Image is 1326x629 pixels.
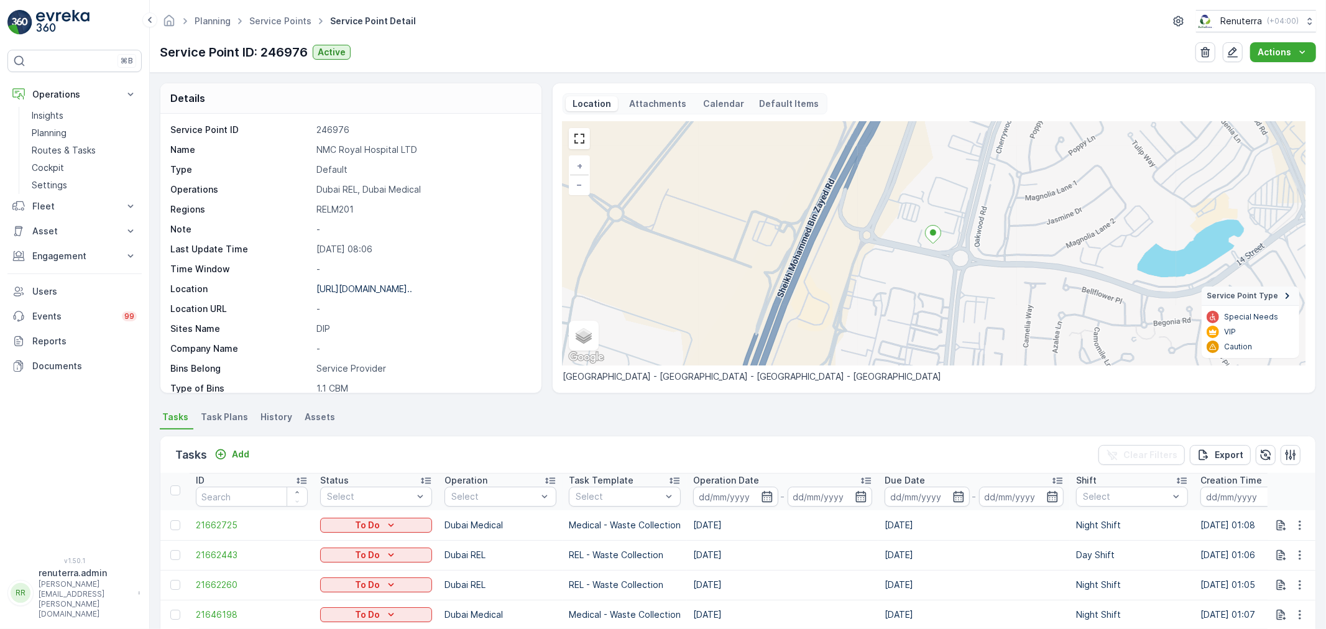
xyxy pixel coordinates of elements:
[201,411,248,423] span: Task Plans
[32,179,67,191] p: Settings
[27,159,142,177] a: Cockpit
[570,322,597,349] a: Layers
[7,354,142,379] a: Documents
[32,360,137,372] p: Documents
[569,608,681,621] p: Medical - Waste Collection
[196,579,308,591] a: 21662260
[170,580,180,590] div: Toggle Row Selected
[1200,487,1286,507] input: dd/mm/yyyy
[195,16,231,26] a: Planning
[1076,579,1188,591] p: Night Shift
[316,243,528,255] p: [DATE] 08:06
[7,279,142,304] a: Users
[162,411,188,423] span: Tasks
[1224,312,1278,322] p: Special Needs
[1258,46,1291,58] p: Actions
[1224,342,1252,352] p: Caution
[316,303,528,315] p: -
[569,519,681,531] p: Medical - Waste Collection
[1190,445,1251,465] button: Export
[444,608,556,621] p: Dubai Medical
[972,489,977,504] p: -
[196,608,308,621] a: 21646198
[444,474,487,487] p: Operation
[7,219,142,244] button: Asset
[570,175,589,194] a: Zoom Out
[170,263,311,275] p: Time Window
[232,448,249,461] p: Add
[196,474,205,487] p: ID
[170,243,311,255] p: Last Update Time
[451,490,537,503] p: Select
[316,283,412,294] p: [URL][DOMAIN_NAME]..
[27,142,142,159] a: Routes & Tasks
[27,107,142,124] a: Insights
[124,311,134,321] p: 99
[1215,449,1243,461] p: Export
[1200,474,1262,487] p: Creation Time
[571,98,613,110] p: Location
[316,323,528,335] p: DIP
[570,157,589,175] a: Zoom In
[316,382,528,395] p: 1.1 CBM
[1207,291,1278,301] span: Service Point Type
[569,579,681,591] p: REL - Waste Collection
[444,549,556,561] p: Dubai REL
[693,474,759,487] p: Operation Date
[7,329,142,354] a: Reports
[196,519,308,531] a: 21662725
[170,342,311,355] p: Company Name
[316,183,528,196] p: Dubai REL, Dubai Medical
[570,129,589,148] a: View Fullscreen
[27,177,142,194] a: Settings
[687,540,878,570] td: [DATE]
[39,567,132,579] p: renuterra.admin
[316,124,528,136] p: 246976
[170,124,311,136] p: Service Point ID
[327,490,413,503] p: Select
[687,570,878,600] td: [DATE]
[979,487,1064,507] input: dd/mm/yyyy
[7,10,32,35] img: logo
[11,583,30,603] div: RR
[355,608,380,621] p: To Do
[1123,449,1177,461] p: Clear Filters
[305,411,335,423] span: Assets
[32,335,137,347] p: Reports
[313,45,351,60] button: Active
[209,447,254,462] button: Add
[1250,42,1316,62] button: Actions
[566,349,607,365] a: Open this area in Google Maps (opens a new window)
[355,519,380,531] p: To Do
[1220,15,1262,27] p: Renuterra
[7,567,142,619] button: RRrenuterra.admin[PERSON_NAME][EMAIL_ADDRESS][PERSON_NAME][DOMAIN_NAME]
[878,510,1070,540] td: [DATE]
[249,16,311,26] a: Service Points
[32,225,117,237] p: Asset
[320,607,432,622] button: To Do
[1076,608,1188,621] p: Night Shift
[320,518,432,533] button: To Do
[36,10,90,35] img: logo_light-DOdMpM7g.png
[32,310,114,323] p: Events
[316,263,528,275] p: -
[316,223,528,236] p: -
[170,91,205,106] p: Details
[27,124,142,142] a: Planning
[1076,519,1188,531] p: Night Shift
[39,579,132,619] p: [PERSON_NAME][EMAIL_ADDRESS][PERSON_NAME][DOMAIN_NAME]
[316,362,528,375] p: Service Provider
[316,144,528,156] p: NMC Royal Hospital LTD
[162,19,176,29] a: Homepage
[628,98,689,110] p: Attachments
[32,144,96,157] p: Routes & Tasks
[355,579,380,591] p: To Do
[170,382,311,395] p: Type of Bins
[781,489,785,504] p: -
[328,15,418,27] span: Service Point Detail
[316,203,528,216] p: RELM201
[318,46,346,58] p: Active
[32,162,64,174] p: Cockpit
[1224,327,1236,337] p: VIP
[316,342,528,355] p: -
